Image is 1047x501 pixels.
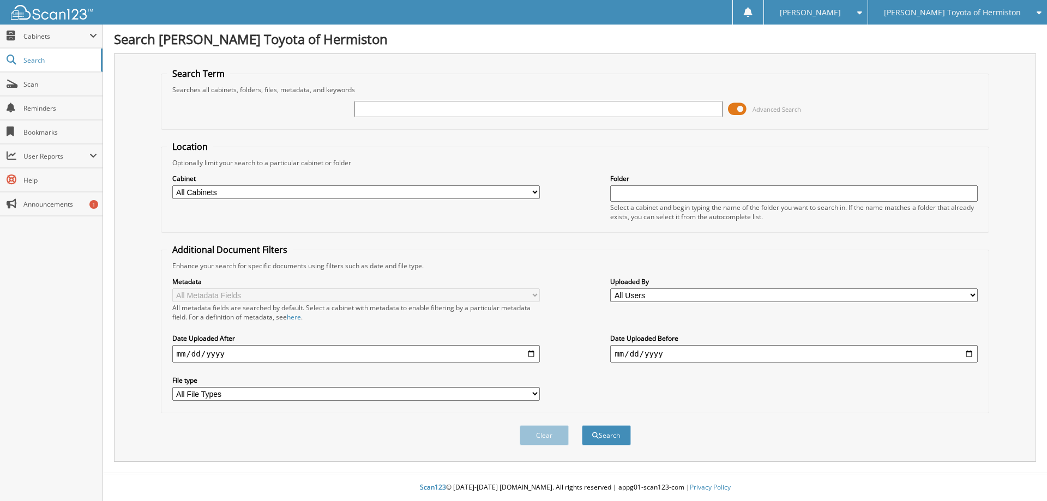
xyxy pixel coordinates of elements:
[89,200,98,209] div: 1
[23,128,97,137] span: Bookmarks
[103,474,1047,501] div: © [DATE]-[DATE] [DOMAIN_NAME]. All rights reserved | appg01-scan123-com |
[420,482,446,492] span: Scan123
[167,158,984,167] div: Optionally limit your search to a particular cabinet or folder
[690,482,731,492] a: Privacy Policy
[23,32,89,41] span: Cabinets
[172,174,540,183] label: Cabinet
[172,303,540,322] div: All metadata fields are searched by default. Select a cabinet with metadata to enable filtering b...
[114,30,1036,48] h1: Search [PERSON_NAME] Toyota of Hermiston
[172,334,540,343] label: Date Uploaded After
[172,376,540,385] label: File type
[610,203,978,221] div: Select a cabinet and begin typing the name of the folder you want to search in. If the name match...
[287,312,301,322] a: here
[780,9,841,16] span: [PERSON_NAME]
[610,345,978,363] input: end
[884,9,1021,16] span: [PERSON_NAME] Toyota of Hermiston
[172,277,540,286] label: Metadata
[11,5,93,20] img: scan123-logo-white.svg
[610,334,978,343] label: Date Uploaded Before
[610,174,978,183] label: Folder
[23,152,89,161] span: User Reports
[582,425,631,445] button: Search
[23,80,97,89] span: Scan
[167,141,213,153] legend: Location
[23,56,95,65] span: Search
[167,244,293,256] legend: Additional Document Filters
[23,176,97,185] span: Help
[23,104,97,113] span: Reminders
[23,200,97,209] span: Announcements
[520,425,569,445] button: Clear
[172,345,540,363] input: start
[610,277,978,286] label: Uploaded By
[167,85,984,94] div: Searches all cabinets, folders, files, metadata, and keywords
[753,105,801,113] span: Advanced Search
[167,68,230,80] legend: Search Term
[167,261,984,270] div: Enhance your search for specific documents using filters such as date and file type.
